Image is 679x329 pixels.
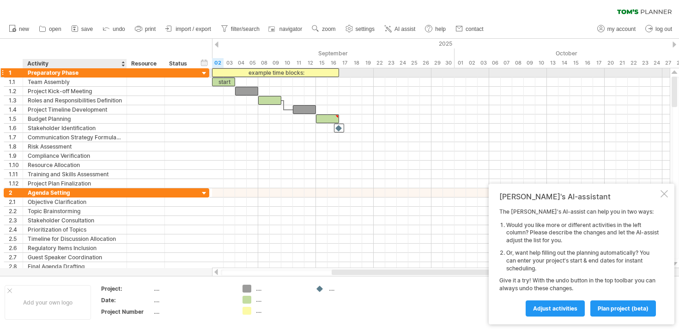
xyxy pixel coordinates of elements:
[28,197,122,206] div: Objective Clarification
[524,58,535,68] div: Thursday, 9 October 2025
[453,23,486,35] a: contact
[28,78,122,86] div: Team Assembly
[9,170,23,179] div: 1.11
[163,23,214,35] a: import / export
[558,58,570,68] div: Tuesday, 14 October 2025
[423,23,449,35] a: help
[154,308,231,316] div: ....
[489,58,501,68] div: Monday, 6 October 2025
[455,58,466,68] div: Wednesday, 1 October 2025
[385,58,397,68] div: Tuesday, 23 September 2025
[145,26,156,32] span: print
[420,58,431,68] div: Friday, 26 September 2025
[9,197,23,206] div: 2.1
[582,58,593,68] div: Thursday, 16 October 2025
[499,192,659,201] div: [PERSON_NAME]'s AI-assistant
[28,114,122,123] div: Budget Planning
[595,23,638,35] a: my account
[356,26,375,32] span: settings
[512,58,524,68] div: Wednesday, 8 October 2025
[9,142,23,151] div: 1.8
[28,161,122,169] div: Resource Allocation
[81,26,93,32] span: save
[9,225,23,234] div: 2.4
[322,26,335,32] span: zoom
[19,26,29,32] span: new
[362,58,374,68] div: Friday, 19 September 2025
[316,58,327,68] div: Monday, 15 September 2025
[27,59,121,68] div: Activity
[28,170,122,179] div: Training and Skills Assessment
[570,58,582,68] div: Wednesday, 15 October 2025
[218,23,262,35] a: filter/search
[643,23,675,35] a: log out
[28,124,122,132] div: Stakeholder Identification
[506,249,659,272] li: Or, want help filling out the planning automatically? You can enter your project's start & end da...
[478,58,489,68] div: Friday, 3 October 2025
[526,300,585,317] a: Adjust activities
[639,58,651,68] div: Thursday, 23 October 2025
[28,179,122,188] div: Project Plan Finalization
[9,87,23,96] div: 1.2
[431,58,443,68] div: Monday, 29 September 2025
[28,188,122,197] div: Agenda Setting
[281,58,293,68] div: Wednesday, 10 September 2025
[593,58,605,68] div: Friday, 17 October 2025
[28,262,122,271] div: Final Agenda Drafting
[28,225,122,234] div: Prioritization of Topics
[506,221,659,245] li: Would you like more or different activities in the left column? Please describe the changes and l...
[309,23,338,35] a: zoom
[131,59,159,68] div: Resource
[9,188,23,197] div: 2
[9,78,23,86] div: 1.1
[9,262,23,271] div: 2.8
[598,305,649,312] span: plan project (beta)
[616,58,628,68] div: Tuesday, 21 October 2025
[382,23,418,35] a: AI assist
[535,58,547,68] div: Friday, 10 October 2025
[9,253,23,262] div: 2.7
[101,296,152,304] div: Date:
[224,58,235,68] div: Wednesday, 3 September 2025
[351,58,362,68] div: Thursday, 18 September 2025
[101,285,152,293] div: Project:
[267,23,305,35] a: navigator
[9,68,23,77] div: 1
[256,285,306,293] div: ....
[662,58,674,68] div: Monday, 27 October 2025
[607,26,636,32] span: my account
[231,26,260,32] span: filter/search
[235,58,247,68] div: Thursday, 4 September 2025
[533,305,577,312] span: Adjust activities
[28,151,122,160] div: Compliance Verification
[247,58,258,68] div: Friday, 5 September 2025
[408,58,420,68] div: Thursday, 25 September 2025
[9,244,23,252] div: 2.6
[279,26,302,32] span: navigator
[28,96,122,105] div: Roles and Responsibilities Definition
[9,105,23,114] div: 1.4
[293,58,304,68] div: Thursday, 11 September 2025
[590,300,656,317] a: plan project (beta)
[329,285,379,293] div: ....
[501,58,512,68] div: Tuesday, 7 October 2025
[28,133,122,142] div: Communication Strategy Formulation
[9,114,23,123] div: 1.5
[28,68,122,77] div: Preparatory Phase
[651,58,662,68] div: Friday, 24 October 2025
[304,58,316,68] div: Friday, 12 September 2025
[9,216,23,225] div: 2.3
[374,58,385,68] div: Monday, 22 September 2025
[343,23,377,35] a: settings
[49,26,61,32] span: open
[200,48,455,58] div: September 2025
[212,78,235,86] div: start
[605,58,616,68] div: Monday, 20 October 2025
[443,58,455,68] div: Tuesday, 30 September 2025
[36,23,64,35] a: open
[9,207,23,215] div: 2.2
[28,142,122,151] div: Risk Assessment
[258,58,270,68] div: Monday, 8 September 2025
[327,58,339,68] div: Tuesday, 16 September 2025
[9,151,23,160] div: 1.9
